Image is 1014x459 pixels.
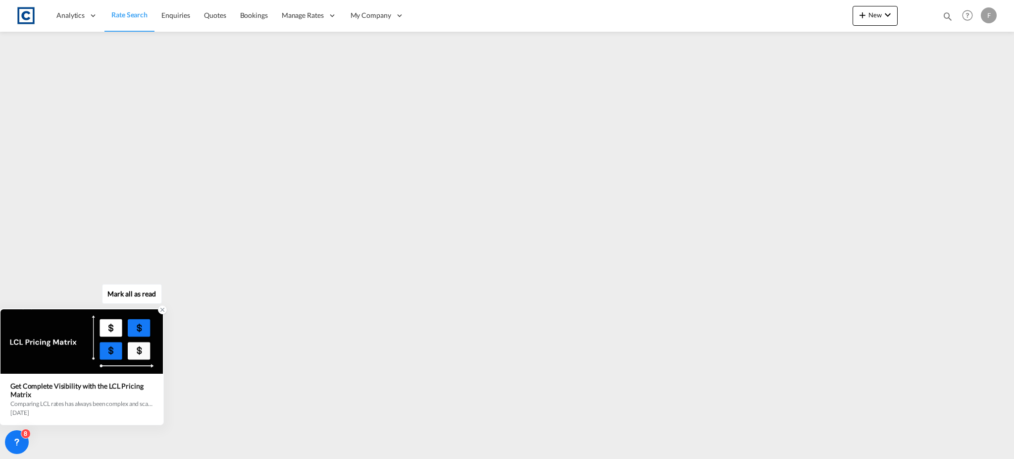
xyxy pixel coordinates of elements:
[942,11,953,26] div: icon-magnify
[240,11,268,19] span: Bookings
[857,9,868,21] md-icon: icon-plus 400-fg
[15,4,37,27] img: 1fdb9190129311efbfaf67cbb4249bed.jpeg
[959,7,976,24] span: Help
[161,11,190,19] span: Enquiries
[111,10,148,19] span: Rate Search
[942,11,953,22] md-icon: icon-magnify
[56,10,85,20] span: Analytics
[204,11,226,19] span: Quotes
[959,7,981,25] div: Help
[351,10,391,20] span: My Company
[981,7,997,23] div: F
[857,11,894,19] span: New
[882,9,894,21] md-icon: icon-chevron-down
[282,10,324,20] span: Manage Rates
[853,6,898,26] button: icon-plus 400-fgNewicon-chevron-down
